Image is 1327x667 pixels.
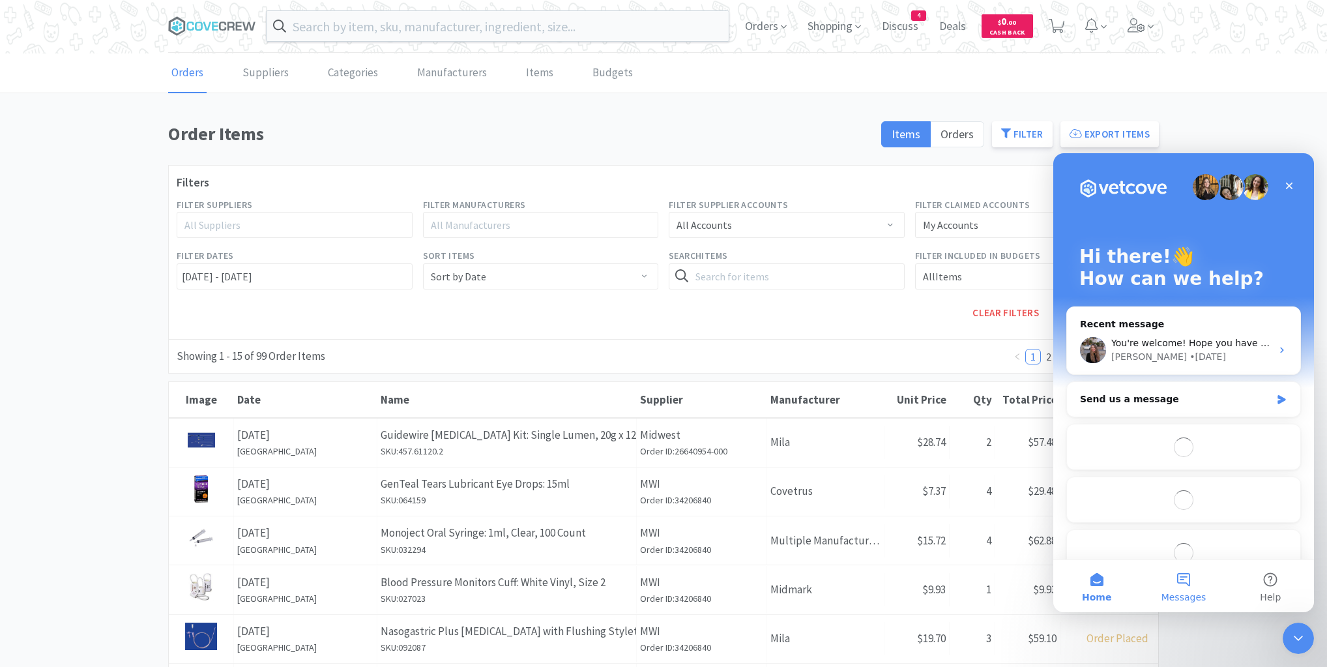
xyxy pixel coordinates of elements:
p: [DATE] [237,574,373,591]
div: Total Price [999,393,1057,407]
div: Date [237,393,374,407]
p: Blood Pressure Monitors Cuff: White Vinyl, Size 2 [381,574,633,591]
h6: [GEOGRAPHIC_DATA] [237,591,373,606]
h1: Order Items [168,119,873,149]
div: 4 [950,475,995,508]
img: 19fdefc7561b45629dd502a709500619_209218.png [194,475,208,503]
div: Unit Price [888,393,946,407]
label: Filter Dates [177,248,234,263]
span: Order Placed [1086,631,1148,645]
a: Suppliers [239,53,292,93]
div: Multiple Manufacturers [767,524,884,557]
h6: Order ID: 34206840 [640,542,763,557]
div: Qty [953,393,992,407]
h6: SKU: 064159 [381,493,633,507]
a: Manufacturers [414,53,490,93]
label: Filter Supplier Accounts [669,198,789,212]
div: Mila [767,622,884,655]
li: Previous Page [1010,349,1025,364]
span: Cash Back [989,29,1025,38]
a: Items [523,53,557,93]
iframe: Intercom live chat [1053,153,1314,612]
span: $29.48 [1028,484,1057,498]
span: 0 [998,15,1016,27]
p: GenTeal Tears Lubricant Eye Drops: 15ml [381,475,633,493]
span: $59.10 [1028,631,1057,645]
div: All Manufacturers [431,218,639,231]
label: Filter Included in Budgets [915,248,1041,263]
label: Search Items [669,248,727,263]
span: Home [29,439,58,449]
p: Guidewire [MEDICAL_DATA] Kit: Single Lumen, 20g x 12cm, Each [381,426,633,444]
h6: Order ID: 34206840 [640,591,763,606]
div: Name [381,393,634,407]
button: Messages [87,407,173,459]
span: $9.93 [922,582,946,597]
p: MWI [640,574,763,591]
div: Midmark [767,573,884,606]
p: Monoject Oral Syringe: 1ml, Clear, 100 Count [381,524,633,542]
label: Filter Manufacturers [423,198,526,212]
div: 4 [950,524,995,557]
input: Search for items [669,263,905,289]
h6: SKU: 457.61120.2 [381,444,633,458]
h6: [GEOGRAPHIC_DATA] [237,542,373,557]
button: Export Items [1060,121,1159,147]
div: All Suppliers [184,218,393,231]
i: icon: left [1013,353,1021,361]
button: Filter [992,121,1053,147]
a: Orders [168,53,207,93]
div: Manufacturer [770,393,881,407]
h6: [GEOGRAPHIC_DATA] [237,640,373,655]
button: Clear Filters [963,300,1048,326]
img: 47fed4810cfc46bcb75757da3f6f58e0_1679.png [188,524,215,552]
h6: Order ID: 34206840 [640,493,763,507]
div: Send us a message [27,239,218,253]
p: [DATE] [237,524,373,542]
a: Categories [325,53,381,93]
h6: [GEOGRAPHIC_DATA] [237,444,373,458]
img: 1637a93a355d4242b911aeffdd099147_279347.png [185,623,216,650]
h6: SKU: 032294 [381,542,633,557]
span: $19.70 [917,631,946,645]
div: Send us a message [13,228,248,264]
h6: Order ID: 26640954-000 [640,444,763,458]
h6: SKU: 092087 [381,640,633,655]
div: • [DATE] [136,197,173,211]
a: Deals [934,21,971,33]
div: 2 [950,426,995,459]
li: 1 [1025,349,1041,364]
p: Nasogastric Plus [MEDICAL_DATA] with Flushing Stylet: 5fr x 55cm [381,623,633,640]
div: My Accounts [923,213,978,237]
button: Help [174,407,261,459]
span: $28.74 [917,435,946,449]
a: $0.00Cash Back [982,8,1033,44]
h6: [GEOGRAPHIC_DATA] [237,493,373,507]
p: [DATE] [237,426,373,444]
input: Select date range [177,263,413,289]
span: $9.93 [1033,582,1057,597]
p: [DATE] [237,475,373,493]
input: Search by item, sku, manufacturer, ingredient, size... [267,11,729,41]
label: Sort Items [423,248,475,263]
div: Image [172,393,231,407]
label: Filter Suppliers [177,198,252,212]
img: d34c01149cb7407e923f91974a0ab1ae_13397.png [188,573,213,600]
a: Budgets [589,53,636,93]
a: 1 [1026,349,1040,364]
h3: Filters [177,173,1150,192]
h6: Order ID: 34206840 [640,640,763,655]
span: $ [998,18,1001,27]
div: Sort by Date [431,264,486,289]
li: 2 [1041,349,1057,364]
span: . 00 [1006,18,1016,27]
div: Showing 1 - 15 of 99 Order Items [177,348,325,365]
div: Covetrus [767,475,884,508]
span: Help [207,439,227,449]
div: 1 [950,573,995,606]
